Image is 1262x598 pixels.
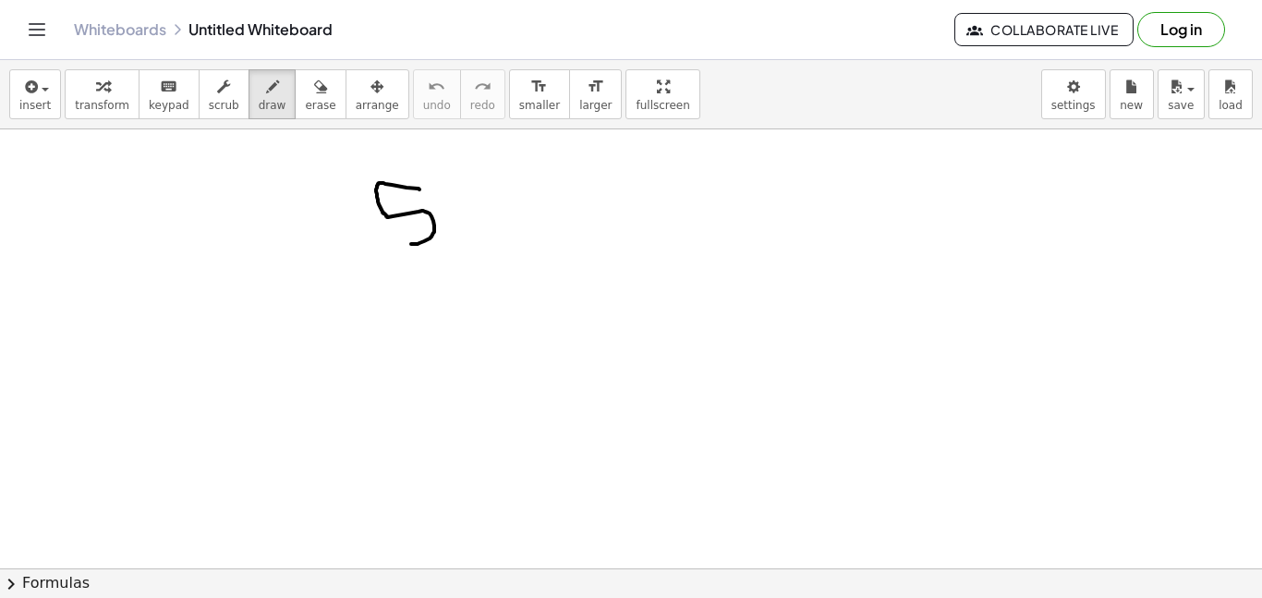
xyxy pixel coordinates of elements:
span: fullscreen [636,99,689,112]
button: keyboardkeypad [139,69,200,119]
button: load [1208,69,1253,119]
i: format_size [587,76,604,98]
span: smaller [519,99,560,112]
span: new [1120,99,1143,112]
span: load [1219,99,1243,112]
button: erase [295,69,346,119]
button: settings [1041,69,1106,119]
a: Whiteboards [74,20,166,39]
button: new [1110,69,1154,119]
button: format_sizesmaller [509,69,570,119]
button: transform [65,69,140,119]
span: redo [470,99,495,112]
button: redoredo [460,69,505,119]
button: draw [249,69,297,119]
span: keypad [149,99,189,112]
span: insert [19,99,51,112]
button: Toggle navigation [22,15,52,44]
button: Collaborate Live [954,13,1134,46]
span: transform [75,99,129,112]
span: erase [305,99,335,112]
button: arrange [346,69,409,119]
i: redo [474,76,491,98]
button: save [1158,69,1205,119]
button: scrub [199,69,249,119]
button: insert [9,69,61,119]
span: Collaborate Live [970,21,1118,38]
button: undoundo [413,69,461,119]
span: save [1168,99,1194,112]
i: undo [428,76,445,98]
span: settings [1051,99,1096,112]
span: arrange [356,99,399,112]
span: larger [579,99,612,112]
i: keyboard [160,76,177,98]
button: Log in [1137,12,1225,47]
span: scrub [209,99,239,112]
span: draw [259,99,286,112]
i: format_size [530,76,548,98]
span: undo [423,99,451,112]
button: format_sizelarger [569,69,622,119]
button: fullscreen [625,69,699,119]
